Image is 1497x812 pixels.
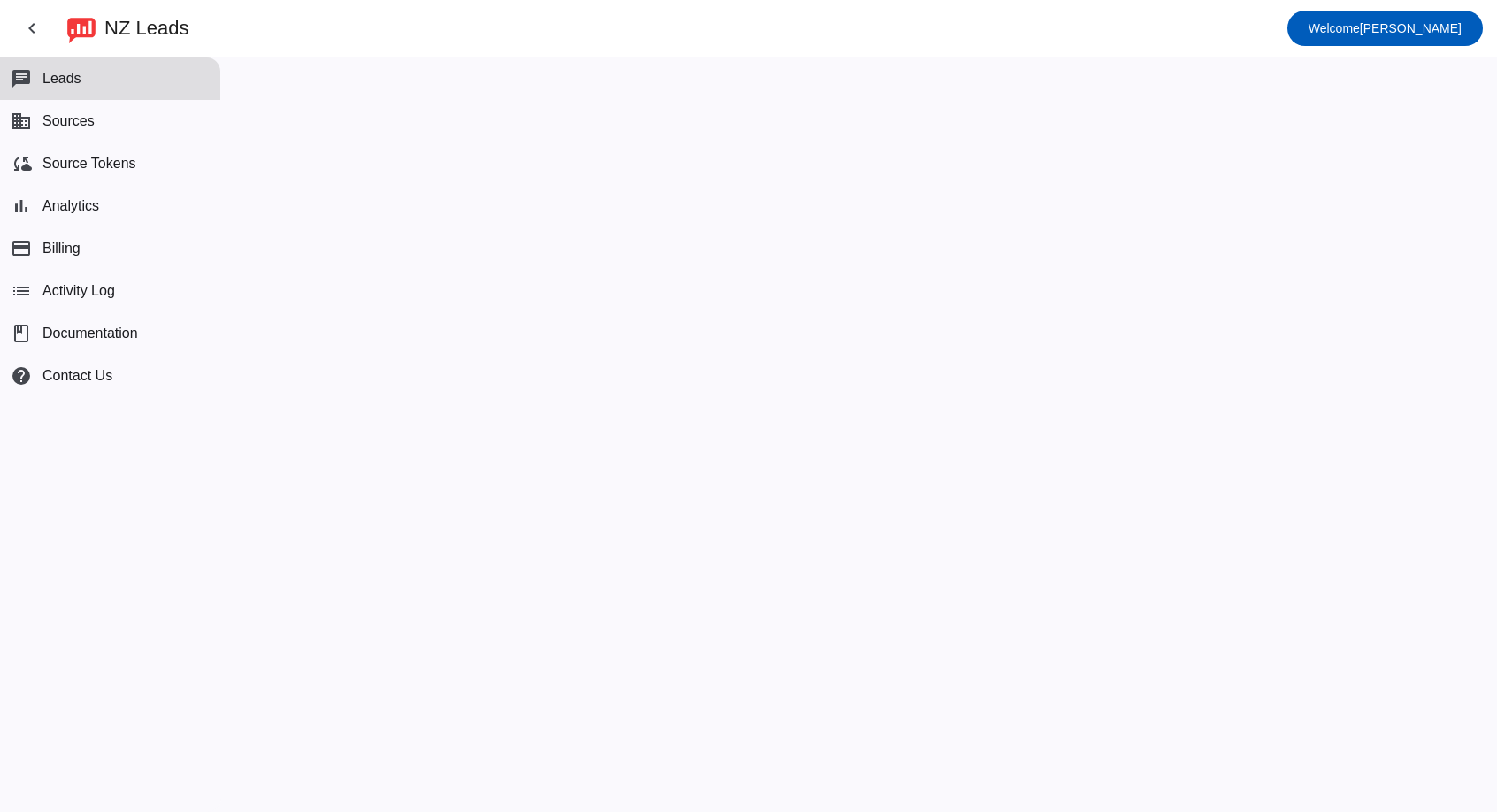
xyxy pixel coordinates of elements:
[11,111,32,132] mat-icon: business
[67,13,96,43] img: logo
[11,153,32,174] mat-icon: cloud_sync
[11,323,32,344] span: book
[42,368,112,384] span: Contact Us
[21,18,42,39] mat-icon: chevron_left
[42,241,81,257] span: Billing
[1309,21,1360,35] span: Welcome
[1287,11,1483,46] button: Welcome[PERSON_NAME]
[42,283,115,299] span: Activity Log
[11,238,32,259] mat-icon: payment
[42,156,136,172] span: Source Tokens
[1309,16,1462,41] span: [PERSON_NAME]
[42,198,99,214] span: Analytics
[11,68,32,89] mat-icon: chat
[11,365,32,387] mat-icon: help
[11,280,32,302] mat-icon: list
[11,195,32,217] mat-icon: bar_chart
[42,326,138,341] span: Documentation
[104,16,188,41] div: NZ Leads
[42,71,81,87] span: Leads
[42,113,95,129] span: Sources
